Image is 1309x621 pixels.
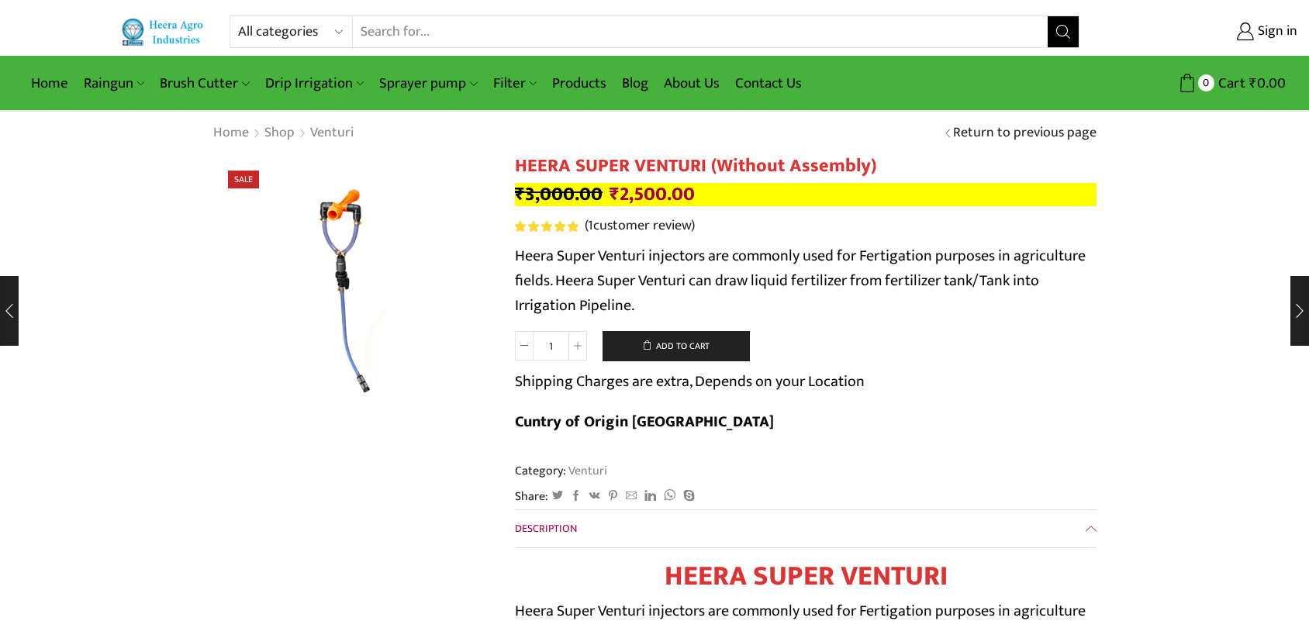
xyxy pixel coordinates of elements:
p: Shipping Charges are extra, Depends on your Location [515,369,865,394]
a: Return to previous page [953,123,1097,143]
span: Cart [1214,73,1245,94]
a: Contact Us [727,65,810,102]
b: Cuntry of Origin [GEOGRAPHIC_DATA] [515,409,774,435]
span: Description [515,519,577,537]
a: Home [23,65,76,102]
a: Drip Irrigation [257,65,371,102]
input: Search for... [353,16,1048,47]
a: Products [544,65,614,102]
bdi: 3,000.00 [515,178,603,210]
a: Blog [614,65,656,102]
span: Share: [515,488,548,505]
span: 1 [515,221,581,232]
span: 1 [588,214,593,237]
span: ₹ [1249,71,1257,95]
strong: HEERA SUPER VENTURI [665,553,948,599]
a: Venturi [309,123,354,143]
a: Venturi [566,461,607,481]
span: Category: [515,462,607,480]
bdi: 2,500.00 [610,178,695,210]
span: Rated out of 5 based on customer rating [515,221,578,232]
a: Sprayer pump [371,65,485,102]
span: Sale [228,171,259,188]
a: Shop [264,123,295,143]
p: Heera Super Venturi injectors are commonly used for Fertigation purposes in agriculture fields. H... [515,243,1097,318]
img: Heera Super Venturi [212,155,492,434]
button: Add to cart [603,331,750,362]
button: Search button [1048,16,1079,47]
h1: HEERA SUPER VENTURI (Without Assembly) [515,155,1097,178]
nav: Breadcrumb [212,123,354,143]
div: Rated 5.00 out of 5 [515,221,578,232]
a: Home [212,123,250,143]
a: Description [515,510,1097,547]
a: Filter [485,65,544,102]
span: Sign in [1254,22,1297,42]
a: Sign in [1103,18,1297,46]
a: Brush Cutter [152,65,257,102]
a: Raingun [76,65,152,102]
span: ₹ [515,178,525,210]
a: About Us [656,65,727,102]
bdi: 0.00 [1249,71,1286,95]
span: 0 [1198,74,1214,91]
a: 0 Cart ₹0.00 [1095,69,1286,98]
a: (1customer review) [585,216,695,236]
input: Product quantity [534,331,568,361]
span: ₹ [610,178,620,210]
